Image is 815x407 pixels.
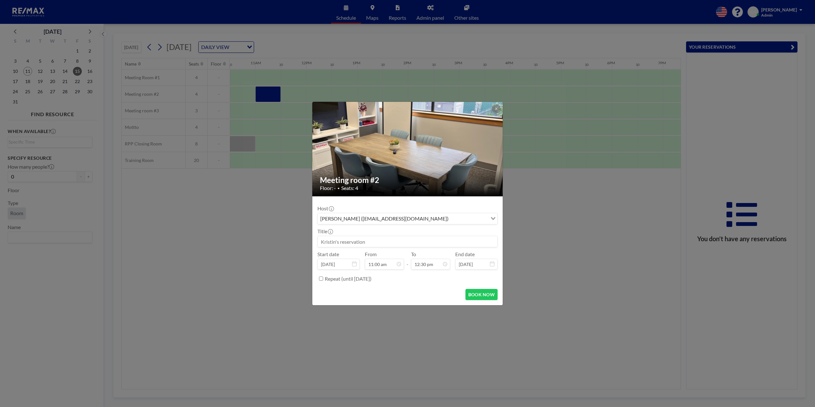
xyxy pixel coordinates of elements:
label: Title [317,228,332,235]
label: Start date [317,251,339,257]
label: Host [317,205,333,212]
input: Kristin's reservation [318,236,497,247]
label: From [365,251,377,257]
button: BOOK NOW [465,289,498,300]
span: - [407,253,408,267]
img: 537.jpg [312,22,503,277]
span: [PERSON_NAME] ([EMAIL_ADDRESS][DOMAIN_NAME]) [319,214,450,223]
span: • [337,186,340,191]
h2: Meeting room #2 [320,175,496,185]
label: Repeat (until [DATE]) [325,276,372,282]
label: To [411,251,416,257]
div: Search for option [318,213,497,224]
span: Seats: 4 [341,185,358,191]
input: Search for option [450,214,487,223]
label: End date [455,251,475,257]
span: Floor: - [320,185,336,191]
